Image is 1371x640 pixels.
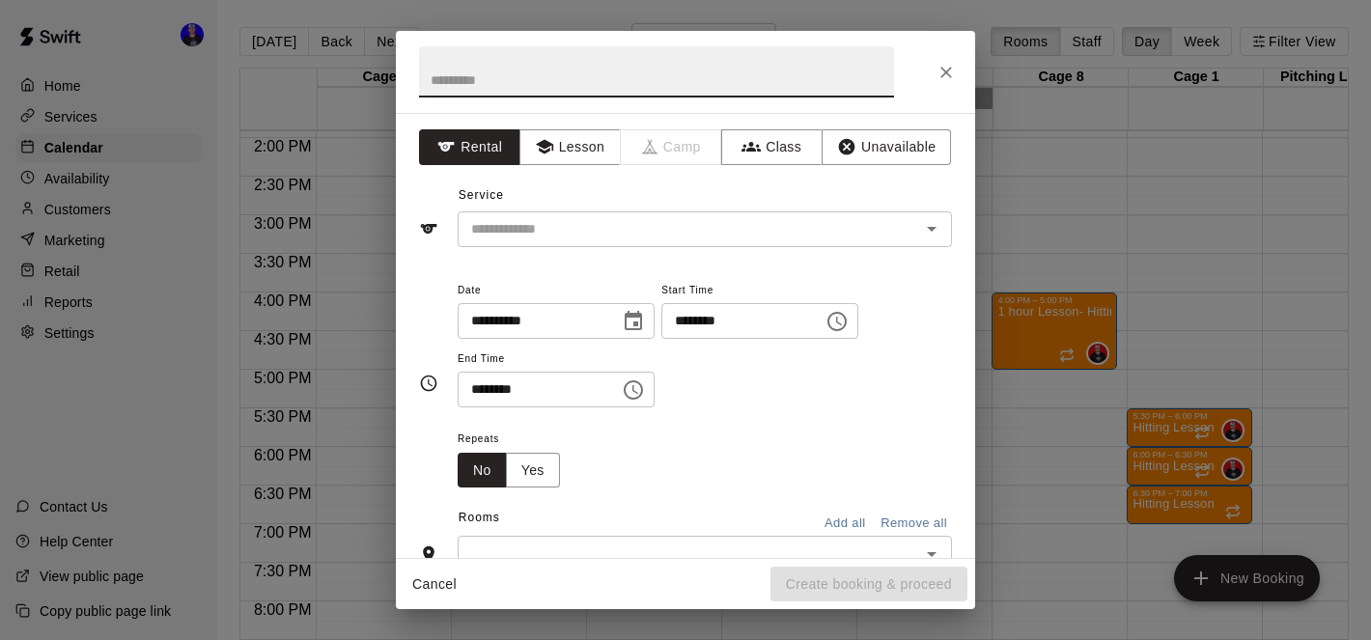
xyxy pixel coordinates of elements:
span: End Time [458,347,655,373]
button: Open [918,541,945,568]
button: Cancel [404,567,465,602]
span: Repeats [458,427,575,453]
button: No [458,453,507,488]
button: Unavailable [822,129,951,165]
button: Class [721,129,823,165]
div: outlined button group [458,453,560,488]
button: Choose time, selected time is 12:00 PM [818,302,856,341]
span: Service [459,188,504,202]
button: Open [918,215,945,242]
button: Remove all [876,509,952,539]
button: Close [929,55,964,90]
button: Lesson [519,129,621,165]
svg: Rooms [419,544,438,564]
button: Yes [506,453,560,488]
svg: Service [419,219,438,238]
span: Camps can only be created in the Services page [621,129,722,165]
svg: Timing [419,374,438,393]
button: Choose date, selected date is Sep 25, 2025 [614,302,653,341]
span: Rooms [459,511,500,524]
button: Add all [814,509,876,539]
span: Start Time [661,278,858,304]
button: Choose time, selected time is 12:30 PM [614,371,653,409]
span: Date [458,278,655,304]
button: Rental [419,129,520,165]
